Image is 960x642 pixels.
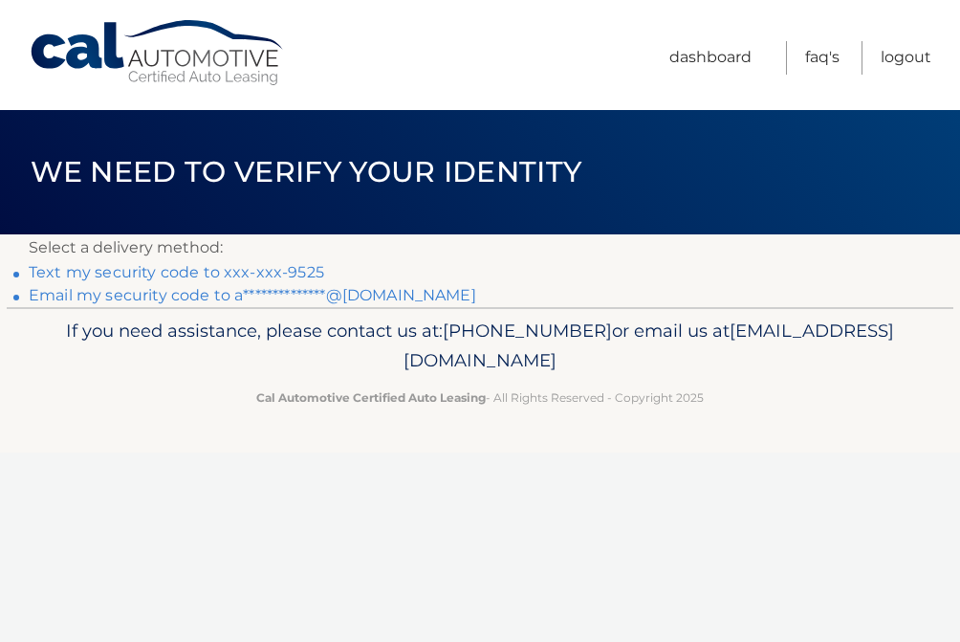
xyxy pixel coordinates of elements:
span: [PHONE_NUMBER] [443,320,612,342]
span: We need to verify your identity [31,154,582,189]
a: Text my security code to xxx-xxx-9525 [29,263,324,281]
p: If you need assistance, please contact us at: or email us at [35,316,925,377]
a: Dashboard [669,41,752,75]
a: Logout [881,41,931,75]
p: - All Rights Reserved - Copyright 2025 [35,387,925,408]
a: Cal Automotive [29,19,287,87]
p: Select a delivery method: [29,234,931,261]
a: FAQ's [805,41,840,75]
strong: Cal Automotive Certified Auto Leasing [256,390,486,405]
